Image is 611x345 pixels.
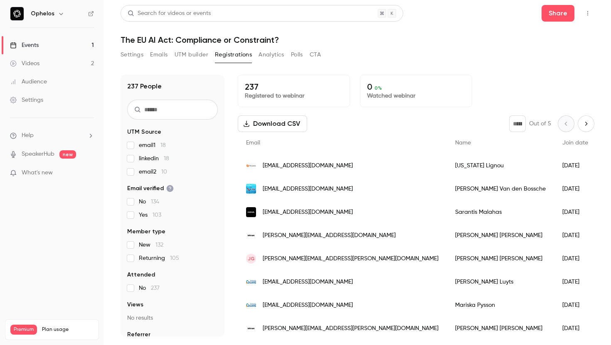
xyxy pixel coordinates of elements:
[31,10,54,18] h6: Ophelos
[374,85,382,91] span: 0 %
[121,48,143,61] button: Settings
[554,247,596,270] div: [DATE]
[554,201,596,224] div: [DATE]
[59,150,76,159] span: new
[10,96,43,104] div: Settings
[215,48,252,61] button: Registrations
[22,169,53,177] span: What's new
[127,128,161,136] span: UTM Source
[127,81,162,91] h1: 237 People
[10,41,39,49] div: Events
[10,78,47,86] div: Audience
[127,228,165,236] span: Member type
[554,177,596,201] div: [DATE]
[246,140,260,146] span: Email
[554,317,596,340] div: [DATE]
[246,161,256,171] img: pleiadesiot.com
[238,115,307,132] button: Download CSV
[246,207,256,217] img: nova.gr
[151,199,159,205] span: 134
[263,324,439,333] span: [PERSON_NAME][EMAIL_ADDRESS][PERSON_NAME][DOMAIN_NAME]
[246,230,256,240] img: intrum.com
[259,48,284,61] button: Analytics
[84,169,94,177] iframe: Noticeable Trigger
[447,224,554,247] div: [PERSON_NAME] [PERSON_NAME]
[554,270,596,294] div: [DATE]
[447,270,554,294] div: [PERSON_NAME] Luyts
[367,82,465,92] p: 0
[170,255,179,261] span: 105
[128,9,211,18] div: Search for videos or events
[554,224,596,247] div: [DATE]
[150,48,168,61] button: Emails
[139,284,160,292] span: No
[447,247,554,270] div: [PERSON_NAME] [PERSON_NAME]
[554,154,596,177] div: [DATE]
[139,141,166,149] span: email1
[578,115,594,132] button: Next page
[246,184,256,194] img: tui.be
[161,169,167,175] span: 10
[151,285,160,291] span: 237
[175,48,208,61] button: UTM builder
[529,120,551,128] p: Out of 5
[455,140,471,146] span: Name
[263,185,353,193] span: [EMAIL_ADDRESS][DOMAIN_NAME]
[367,92,465,100] p: Watched webinar
[10,325,37,335] span: Premium
[542,5,574,22] button: Share
[554,294,596,317] div: [DATE]
[447,317,554,340] div: [PERSON_NAME] [PERSON_NAME]
[246,277,256,287] img: villersvzw.be
[310,48,321,61] button: CTA
[42,326,94,333] span: Plan usage
[22,131,34,140] span: Help
[121,35,594,45] h1: The EU AI Act: Compliance or Constraint?
[246,323,256,333] img: intrum.com
[245,92,343,100] p: Registered to webinar
[263,161,353,170] span: [EMAIL_ADDRESS][DOMAIN_NAME]
[10,7,24,20] img: Ophelos
[263,208,353,217] span: [EMAIL_ADDRESS][DOMAIN_NAME]
[447,294,554,317] div: Mariska Pysson
[263,301,353,310] span: [EMAIL_ADDRESS][DOMAIN_NAME]
[139,154,169,163] span: linkedin
[10,131,94,140] li: help-dropdown-opener
[164,156,169,161] span: 18
[139,241,163,249] span: New
[139,198,159,206] span: No
[139,211,161,219] span: Yes
[248,255,255,262] span: JG
[127,184,174,193] span: Email verified
[263,231,396,240] span: [PERSON_NAME][EMAIL_ADDRESS][DOMAIN_NAME]
[263,254,439,263] span: [PERSON_NAME][EMAIL_ADDRESS][PERSON_NAME][DOMAIN_NAME]
[447,154,554,177] div: [US_STATE] Lignou
[447,177,554,201] div: [PERSON_NAME] Van den Bossche
[139,254,179,262] span: Returning
[291,48,303,61] button: Polls
[447,201,554,224] div: Sarantis Malahas
[22,150,54,159] a: SpeakerHub
[263,278,353,286] span: [EMAIL_ADDRESS][DOMAIN_NAME]
[10,59,39,68] div: Videos
[139,168,167,176] span: email2
[153,212,161,218] span: 103
[160,142,166,148] span: 18
[127,301,143,309] span: Views
[245,82,343,92] p: 237
[127,330,150,339] span: Referrer
[246,300,256,310] img: villersvzw.be
[562,140,588,146] span: Join date
[155,242,163,248] span: 132
[127,271,155,279] span: Attended
[127,314,218,322] p: No results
